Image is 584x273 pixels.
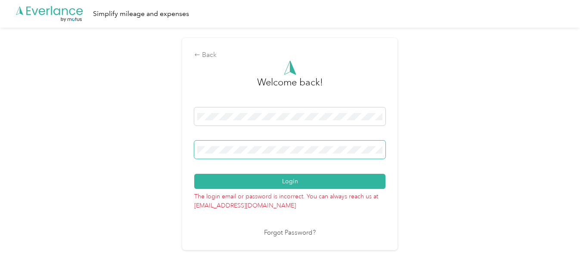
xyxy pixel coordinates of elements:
p: The login email or password is incorrect. You can always reach us at [EMAIL_ADDRESS][DOMAIN_NAME] [194,189,385,210]
div: Back [194,50,385,60]
h3: greeting [257,75,323,98]
button: Login [194,174,385,189]
a: Forgot Password? [264,228,316,238]
div: Simplify mileage and expenses [93,9,189,19]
